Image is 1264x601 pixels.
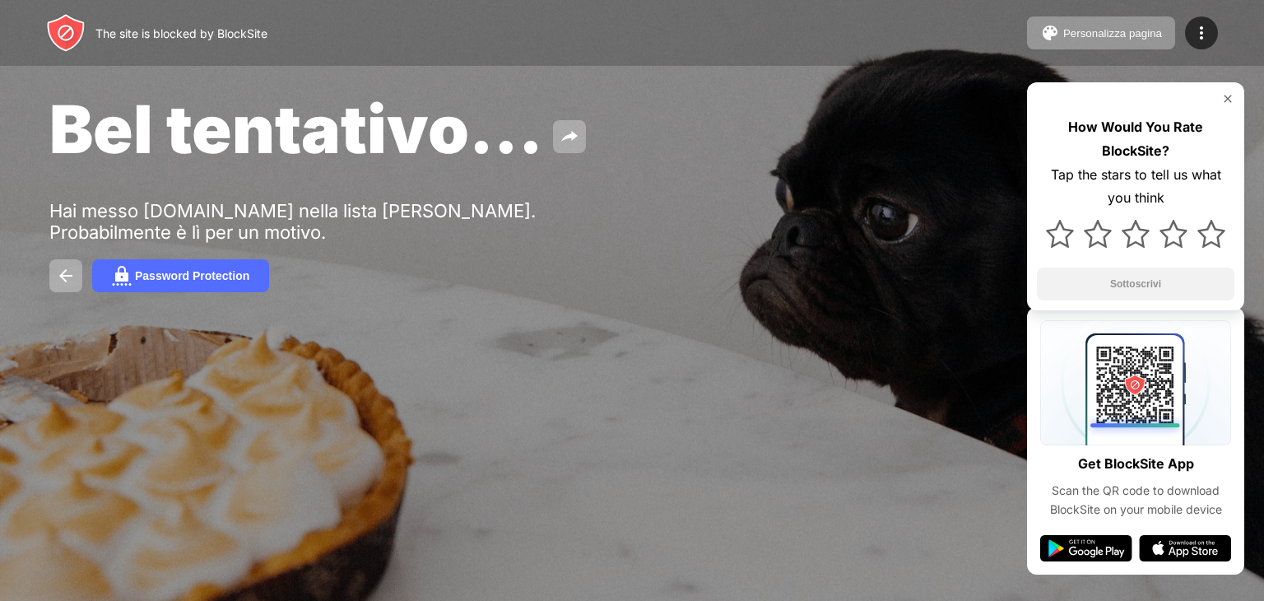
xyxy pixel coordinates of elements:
[1078,452,1194,476] div: Get BlockSite App
[49,200,558,243] div: Hai messo [DOMAIN_NAME] nella lista [PERSON_NAME]. Probabilmente è lì per un motivo.
[1040,320,1231,445] img: qrcode.svg
[1037,163,1234,211] div: Tap the stars to tell us what you think
[49,89,543,169] span: Bel tentativo...
[1197,220,1225,248] img: star.svg
[1040,23,1060,43] img: pallet.svg
[1037,268,1234,300] button: Sottoscrivi
[560,127,579,147] img: share.svg
[46,13,86,53] img: header-logo.svg
[1040,535,1132,561] img: google-play.svg
[1063,27,1162,40] div: Personalizza pagina
[1192,23,1211,43] img: menu-icon.svg
[92,259,269,292] button: Password Protection
[1221,92,1234,105] img: rate-us-close.svg
[1159,220,1187,248] img: star.svg
[135,269,249,282] div: Password Protection
[1037,115,1234,163] div: How Would You Rate BlockSite?
[1027,16,1175,49] button: Personalizza pagina
[1139,535,1231,561] img: app-store.svg
[1084,220,1112,248] img: star.svg
[95,26,267,40] div: The site is blocked by BlockSite
[1122,220,1150,248] img: star.svg
[1046,220,1074,248] img: star.svg
[112,266,132,286] img: password.svg
[1040,482,1231,519] div: Scan the QR code to download BlockSite on your mobile device
[56,266,76,286] img: back.svg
